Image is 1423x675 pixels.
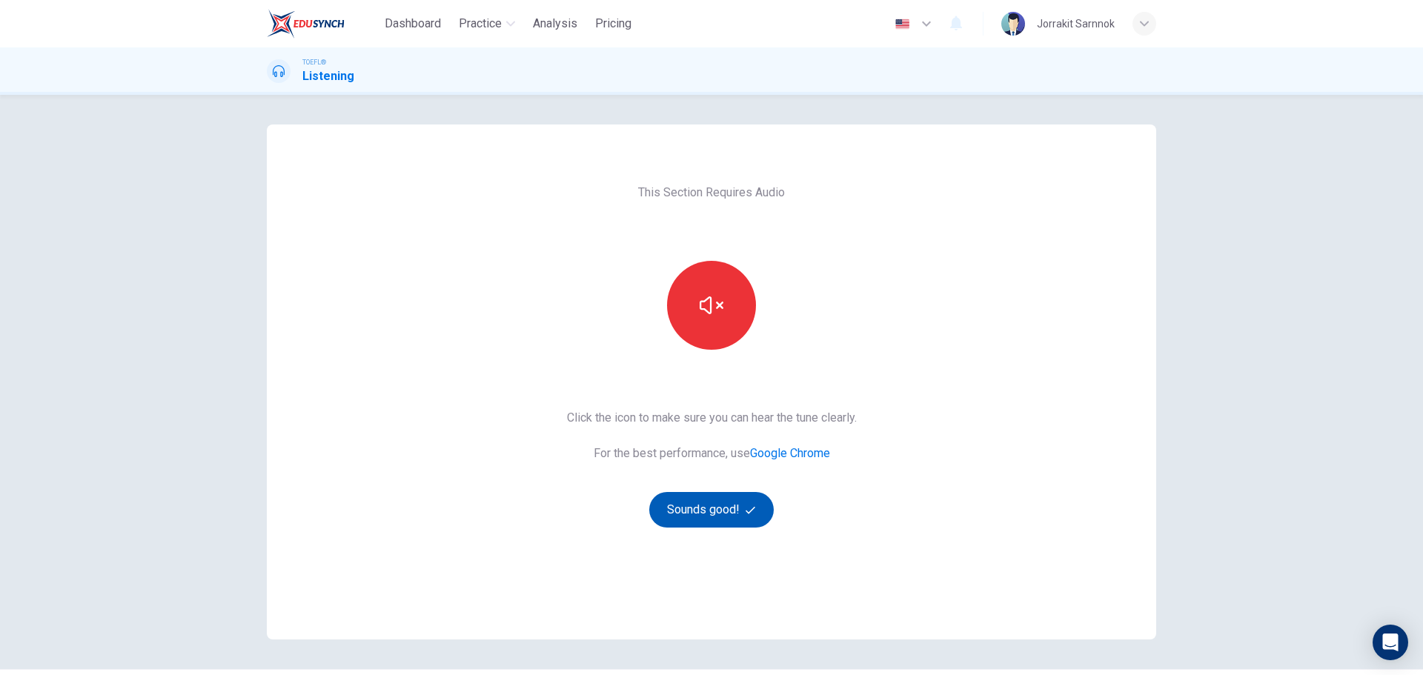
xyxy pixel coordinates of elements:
[638,184,785,202] span: This Section Requires Audio
[567,445,857,462] span: For the best performance, use
[302,67,354,85] h1: Listening
[453,10,521,37] button: Practice
[567,409,857,427] span: Click the icon to make sure you can hear the tune clearly.
[649,492,774,528] button: Sounds good!
[1373,625,1408,660] div: Open Intercom Messenger
[533,15,577,33] span: Analysis
[589,10,637,37] button: Pricing
[1001,12,1025,36] img: Profile picture
[893,19,912,30] img: en
[267,9,379,39] a: EduSynch logo
[750,446,830,460] a: Google Chrome
[459,15,502,33] span: Practice
[527,10,583,37] button: Analysis
[379,10,447,37] button: Dashboard
[267,9,345,39] img: EduSynch logo
[595,15,631,33] span: Pricing
[302,57,326,67] span: TOEFL®
[1037,15,1115,33] div: Jorrakit Sarnnok
[385,15,441,33] span: Dashboard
